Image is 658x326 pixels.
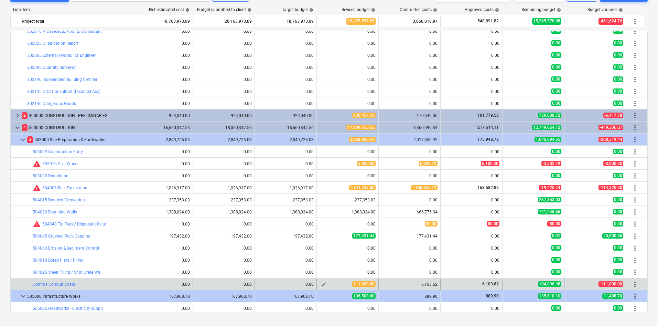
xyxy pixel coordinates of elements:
[258,258,314,263] div: 0.00
[381,125,438,130] div: 3,360,599.51
[555,8,561,12] span: help
[134,306,190,311] div: 0.00
[613,257,623,263] span: 0.00
[352,233,376,239] span: 177,431.44
[631,160,639,168] span: More actions
[539,185,561,190] span: -19,420.74
[134,246,190,251] div: 0.00
[443,234,499,239] div: 0.00
[631,112,639,120] span: More actions
[27,77,97,82] a: 302140 Independent Building Certifier
[282,7,313,12] div: Target budget
[587,7,623,12] div: Budget variance
[532,18,561,24] span: 15,365,578.88
[631,51,639,60] span: More actions
[603,161,623,166] span: -3,000.00
[27,89,100,94] a: 302145 DDA Consultant (Disabled Acc)
[258,198,314,202] div: 237,353.03
[134,186,190,190] div: 1,026,917.00
[134,198,190,202] div: 237,353.03
[443,65,499,70] div: 0.00
[551,28,561,34] span: 0.00
[538,209,561,214] span: 721,248.66
[381,246,438,251] div: 0.00
[196,282,252,287] div: 0.00
[613,197,623,202] span: 0.00
[320,210,376,214] div: 1,388,024.00
[485,294,499,298] span: 889.90
[477,137,499,142] span: 175,948.78
[381,16,438,27] div: 3,860,018.97
[538,113,561,118] span: 759,808.72
[321,282,326,287] span: edit
[346,18,376,24] span: 19,225,597.85
[547,221,561,227] span: -80.00
[196,210,252,214] div: 1,388,024.00
[443,258,499,263] div: 0.00
[134,16,190,27] div: 18,763,973.09
[42,186,87,190] a: 504005 Bulk Excavation
[381,89,438,94] div: 0.00
[342,7,375,12] div: Revised budget
[400,7,437,12] div: Committed costs
[551,101,561,106] span: 0.00
[443,306,499,311] div: 0.00
[381,77,438,82] div: 0.00
[346,125,376,130] span: 17,109,653.63
[134,41,190,46] div: 0.00
[134,282,190,287] div: 0.00
[598,125,623,130] span: -449,306.07
[196,101,252,106] div: 0.00
[602,293,623,299] span: 31,408.70
[381,149,438,154] div: 0.00
[33,149,83,154] a: 503009 Construction Entry
[33,210,77,214] a: 504020 Retaining Walls
[258,137,314,142] div: 2,849,726.03
[631,172,639,180] span: More actions
[134,222,190,227] div: 0.00
[443,101,499,106] div: 0.00
[196,41,252,46] div: 0.00
[481,161,499,166] span: 6,182.30
[381,198,438,202] div: 0.00
[477,113,499,118] span: 101,779.58
[320,198,376,202] div: 237,353.03
[10,7,131,12] div: Line-item
[613,28,623,34] span: 0.00
[551,64,561,70] span: 0.00
[551,305,561,311] span: 0.00
[411,185,438,190] span: 1,160,657.74
[487,221,499,227] span: 80.00
[631,268,639,276] span: More actions
[443,173,499,178] div: 0.00
[631,280,639,288] span: More actions
[320,246,376,251] div: 0.00
[432,8,437,12] span: help
[381,101,438,106] div: 0.00
[381,65,438,70] div: 0.00
[22,16,128,27] div: Project total
[443,270,499,275] div: 0.00
[631,27,639,35] span: More actions
[27,101,76,106] a: 302146 Dangerous Goods
[598,18,623,24] span: -461,624.76
[196,198,252,202] div: 237,353.03
[320,77,376,82] div: 0.00
[134,65,190,70] div: 0.00
[602,233,623,239] span: 20,000.56
[631,75,639,84] span: More actions
[258,101,314,106] div: 0.00
[22,110,128,121] div: 400000 CONSTRUCTION - PRELIMINARIES
[538,197,561,202] span: 237,353.03
[352,281,376,287] span: 111,000.00
[381,210,438,214] div: 666,775.34
[320,89,376,94] div: 0.00
[22,124,28,131] span: 4
[613,52,623,58] span: 0.00
[42,222,106,227] a: 504040 Tip Fees / Disposal offsite
[320,149,376,154] div: 0.00
[258,222,314,227] div: 0.00
[613,173,623,178] span: 0.00
[320,53,376,58] div: 0.00
[521,7,561,12] div: Remaining budget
